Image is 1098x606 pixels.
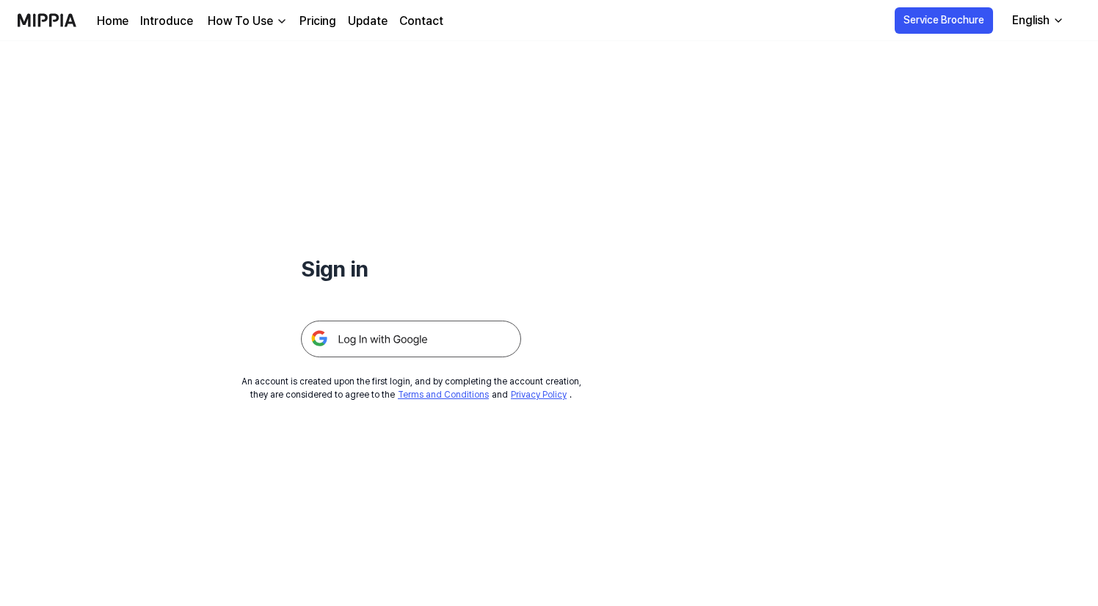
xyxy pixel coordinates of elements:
[301,321,521,357] img: 구글 로그인 버튼
[511,390,567,400] a: Privacy Policy
[276,15,288,27] img: down
[97,12,128,30] a: Home
[399,12,443,30] a: Contact
[1009,12,1052,29] div: English
[299,12,336,30] a: Pricing
[398,390,489,400] a: Terms and Conditions
[140,12,193,30] a: Introduce
[205,12,276,30] div: How To Use
[1000,6,1073,35] button: English
[301,252,521,285] h1: Sign in
[348,12,388,30] a: Update
[241,375,581,401] div: An account is created upon the first login, and by completing the account creation, they are cons...
[895,7,993,34] button: Service Brochure
[205,12,288,30] button: How To Use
